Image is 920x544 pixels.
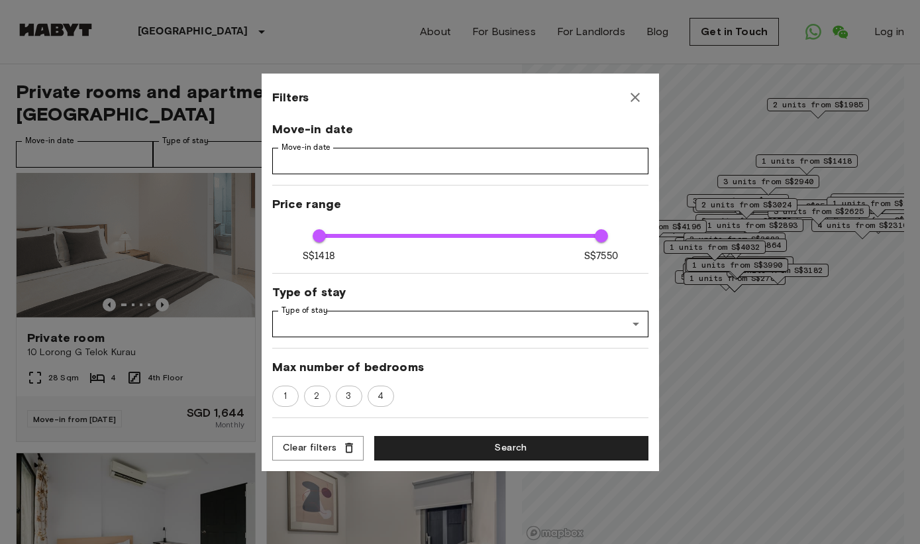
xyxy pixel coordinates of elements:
[281,305,328,316] label: Type of stay
[304,386,331,407] div: 2
[272,436,364,461] button: Clear filters
[281,142,331,153] label: Move-in date
[368,386,394,407] div: 4
[303,249,335,263] span: S$1418
[272,386,299,407] div: 1
[272,196,648,212] span: Price range
[338,390,358,403] span: 3
[584,249,618,263] span: S$7550
[272,359,648,375] span: Max number of bedrooms
[374,436,648,461] button: Search
[370,390,391,403] span: 4
[272,121,648,137] span: Move-in date
[272,284,648,300] span: Type of stay
[272,89,309,105] span: Filters
[272,148,648,174] input: Choose date
[307,390,327,403] span: 2
[336,386,362,407] div: 3
[276,390,294,403] span: 1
